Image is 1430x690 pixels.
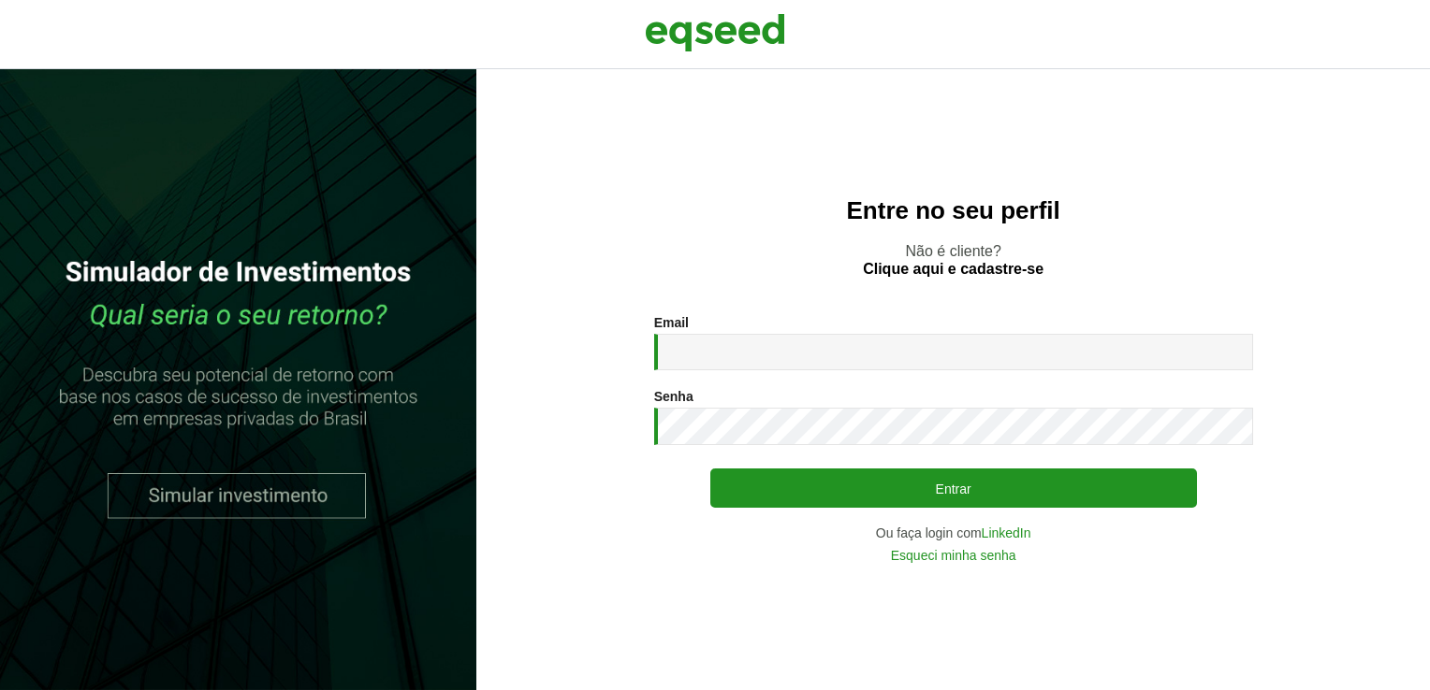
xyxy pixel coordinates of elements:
[654,390,693,403] label: Senha
[710,468,1197,508] button: Entrar
[982,526,1031,539] a: LinkedIn
[654,526,1253,539] div: Ou faça login com
[645,9,785,56] img: EqSeed Logo
[514,197,1393,224] h2: Entre no seu perfil
[514,242,1393,278] p: Não é cliente?
[891,549,1016,562] a: Esqueci minha senha
[863,262,1043,277] a: Clique aqui e cadastre-se
[654,316,689,329] label: Email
